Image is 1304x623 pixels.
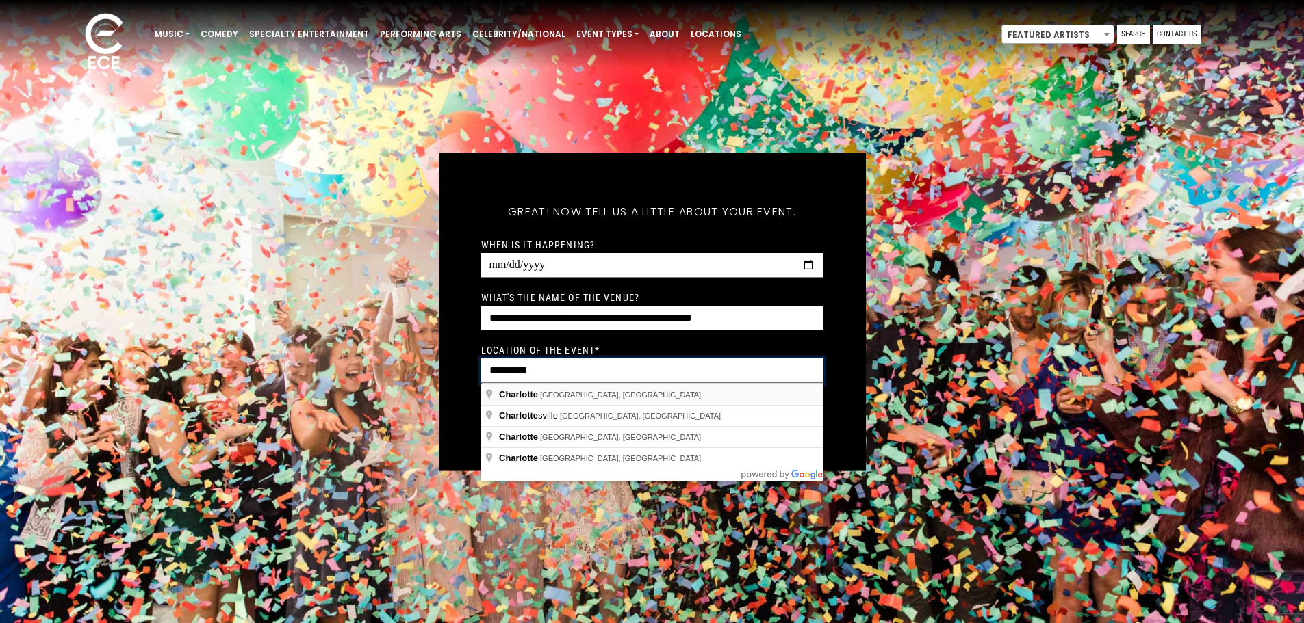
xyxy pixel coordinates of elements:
[644,23,685,46] a: About
[499,410,538,421] span: Charlotte
[244,23,374,46] a: Specialty Entertainment
[499,410,560,421] span: sville
[195,23,244,46] a: Comedy
[499,389,538,399] span: Charlotte
[1117,25,1150,44] a: Search
[1153,25,1201,44] a: Contact Us
[685,23,747,46] a: Locations
[481,238,596,250] label: When is it happening?
[540,433,701,441] span: [GEOGRAPHIC_DATA], [GEOGRAPHIC_DATA]
[1002,25,1114,44] span: Featured Artists
[1001,25,1114,44] span: Featured Artists
[481,291,639,303] label: What's the name of the venue?
[540,390,701,399] span: [GEOGRAPHIC_DATA], [GEOGRAPHIC_DATA]
[499,432,538,442] span: Charlotte
[481,343,600,356] label: Location of the event
[374,23,467,46] a: Performing Arts
[149,23,195,46] a: Music
[499,453,538,463] span: Charlotte
[467,23,571,46] a: Celebrity/National
[571,23,644,46] a: Event Types
[481,187,823,236] h5: Great! Now tell us a little about your event.
[560,412,721,420] span: [GEOGRAPHIC_DATA], [GEOGRAPHIC_DATA]
[540,454,701,462] span: [GEOGRAPHIC_DATA], [GEOGRAPHIC_DATA]
[70,10,138,76] img: ece_new_logo_whitev2-1.png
